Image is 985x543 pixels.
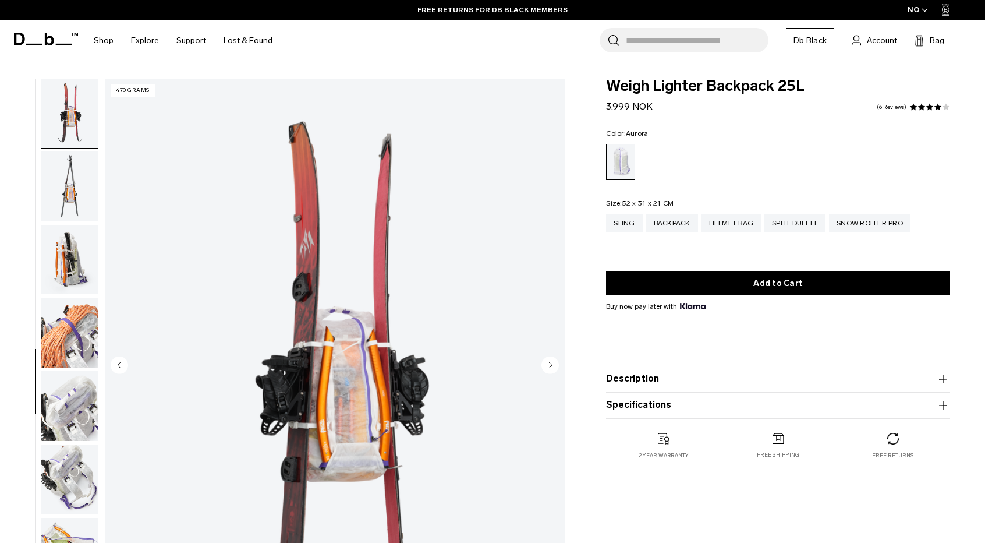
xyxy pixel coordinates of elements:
p: Free shipping [757,451,799,459]
button: Previous slide [111,356,128,376]
button: Next slide [541,356,559,376]
button: Add to Cart [606,271,950,295]
a: Sling [606,214,642,232]
span: 52 x 31 x 21 CM [622,199,674,207]
img: Weigh_Lighter_Backpack_25L_11.png [41,298,98,368]
img: Weigh_Lighter_Backpack_25L_8.png [41,78,98,148]
nav: Main Navigation [85,20,281,61]
a: FREE RETURNS FOR DB BLACK MEMBERS [417,5,568,15]
a: Backpack [646,214,698,232]
span: Account [867,34,897,47]
button: Weigh_Lighter_Backpack_25L_8.png [41,77,98,149]
span: Aurora [626,129,649,137]
a: Db Black [786,28,834,52]
p: 2 year warranty [639,452,689,460]
p: Free returns [872,452,913,460]
a: Snow Roller Pro [829,214,910,232]
img: Weigh_Lighter_Backpack_25L_9.png [41,151,98,221]
a: Explore [131,20,159,61]
img: Weigh_Lighter_Backpack_25L_10.png [41,225,98,295]
a: Account [852,33,897,47]
a: Support [176,20,206,61]
legend: Color: [606,130,648,137]
button: Weigh_Lighter_Backpack_25L_9.png [41,151,98,222]
a: Split Duffel [764,214,825,232]
legend: Size: [606,200,674,207]
button: Bag [915,33,944,47]
a: Lost & Found [224,20,272,61]
button: Weigh_Lighter_Backpack_25L_13.png [41,444,98,515]
img: Weigh_Lighter_Backpack_25L_12.png [41,371,98,441]
span: Buy now pay later with [606,301,705,312]
span: Weigh Lighter Backpack 25L [606,79,950,94]
button: Weigh_Lighter_Backpack_25L_10.png [41,224,98,295]
a: 6 reviews [877,104,906,110]
p: 470 grams [111,84,155,97]
a: Aurora [606,144,635,180]
button: Specifications [606,399,950,412]
span: Bag [930,34,944,47]
img: Weigh_Lighter_Backpack_25L_13.png [41,445,98,514]
button: Weigh_Lighter_Backpack_25L_11.png [41,297,98,368]
a: Shop [94,20,114,61]
a: Helmet Bag [701,214,761,232]
button: Description [606,372,950,386]
span: 3.999 NOK [606,101,653,112]
button: Weigh_Lighter_Backpack_25L_12.png [41,371,98,442]
img: {"height" => 20, "alt" => "Klarna"} [680,303,705,309]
